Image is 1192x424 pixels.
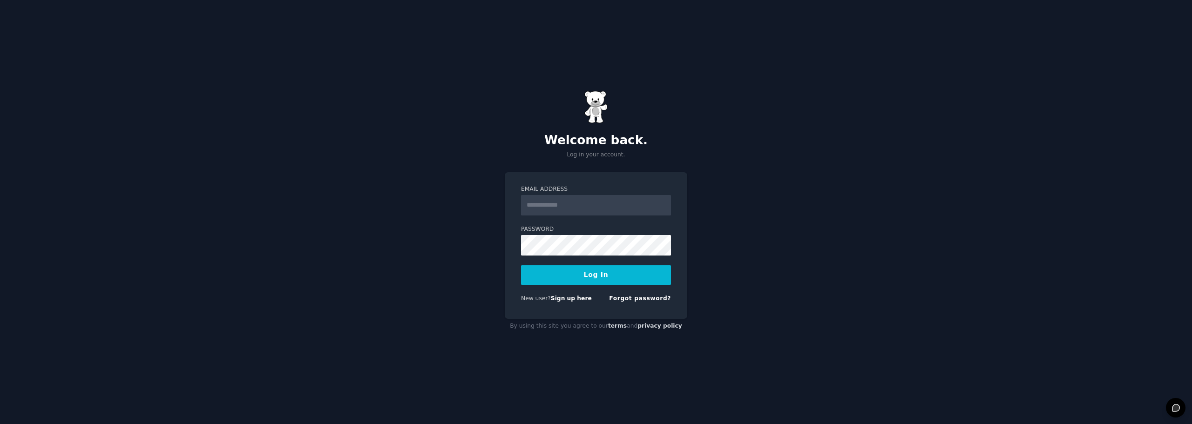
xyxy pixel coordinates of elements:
[608,323,627,329] a: terms
[505,133,687,148] h2: Welcome back.
[521,225,671,234] label: Password
[505,151,687,159] p: Log in your account.
[584,91,608,123] img: Gummy Bear
[609,295,671,302] a: Forgot password?
[637,323,682,329] a: privacy policy
[521,185,671,194] label: Email Address
[521,265,671,285] button: Log In
[505,319,687,334] div: By using this site you agree to our and
[521,295,551,302] span: New user?
[551,295,592,302] a: Sign up here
